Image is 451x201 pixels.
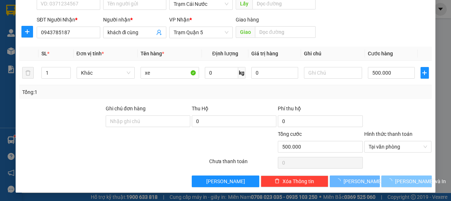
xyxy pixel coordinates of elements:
[369,141,427,152] span: Tại văn phòng
[421,70,428,76] span: plus
[364,131,413,137] label: Hình thức thanh toán
[141,51,164,56] span: Tên hàng
[156,29,162,35] span: user-add
[387,178,395,184] span: loading
[51,49,61,56] span: CC :
[283,177,314,185] span: Xóa Thông tin
[52,6,103,24] div: Trạm Miền Đông
[381,176,431,187] button: [PERSON_NAME] và In
[420,67,429,79] button: plus
[208,157,277,170] div: Chưa thanh toán
[206,177,245,185] span: [PERSON_NAME]
[236,17,259,23] span: Giao hàng
[192,176,259,187] button: [PERSON_NAME]
[251,51,278,56] span: Giá trị hàng
[169,17,190,23] span: VP Nhận
[141,67,199,79] input: VD: Bàn, Ghế
[21,26,33,38] button: plus
[192,106,208,111] span: Thu Hộ
[278,131,302,137] span: Tổng cước
[77,51,104,56] span: Đơn vị tính
[52,24,103,32] div: 0
[103,16,167,24] div: Người nhận
[301,47,365,61] th: Ghi chú
[261,176,328,187] button: deleteXóa Thông tin
[6,6,47,24] div: Trạm Cái Nước
[344,177,382,185] span: [PERSON_NAME]
[6,7,17,15] span: Gửi:
[304,67,362,79] input: Ghi Chú
[275,178,280,184] span: delete
[106,106,146,111] label: Ghi chú đơn hàng
[368,51,393,56] span: Cước hàng
[278,105,362,115] div: Phí thu hộ
[236,26,255,38] span: Giao
[251,67,298,79] input: 0
[106,115,190,127] input: Ghi chú đơn hàng
[22,88,175,96] div: Tổng: 1
[37,16,100,24] div: SĐT Người Nhận
[212,51,238,56] span: Định lượng
[81,67,131,78] span: Khác
[255,26,316,38] input: Dọc đường
[330,176,380,187] button: [PERSON_NAME]
[395,177,446,185] span: [PERSON_NAME] và In
[22,29,33,35] span: plus
[174,27,228,38] span: Trạm Quận 5
[51,47,103,57] div: 50.000
[22,67,34,79] button: delete
[52,7,69,15] span: Nhận:
[336,178,344,184] span: loading
[41,51,47,56] span: SL
[238,67,245,79] span: kg
[52,32,103,43] div: 0988695248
